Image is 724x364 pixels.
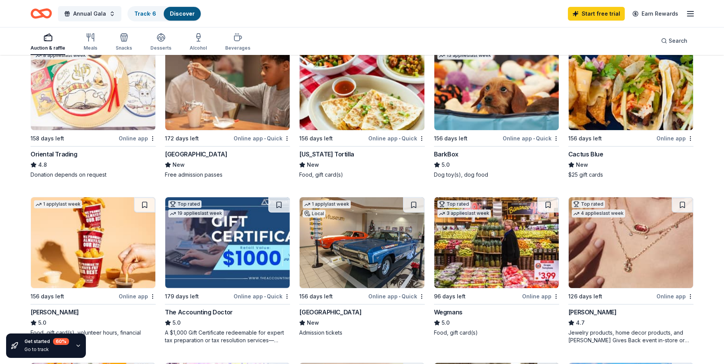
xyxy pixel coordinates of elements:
[127,6,202,21] button: Track· 6Discover
[119,134,156,143] div: Online app
[303,200,351,208] div: 1 apply last week
[299,197,424,337] a: Image for AACA Museum1 applylast weekLocal156 days leftOnline app•Quick[GEOGRAPHIC_DATA]NewAdmiss...
[434,134,468,143] div: 156 days left
[31,30,65,55] button: Auction & raffle
[437,52,493,60] div: 13 applies last week
[31,292,64,301] div: 156 days left
[119,292,156,301] div: Online app
[73,9,106,18] span: Annual Gala
[434,308,463,317] div: Wegmans
[442,318,450,327] span: 5.0
[434,292,466,301] div: 96 days left
[300,197,424,288] img: Image for AACA Museum
[572,200,605,208] div: Top rated
[568,7,625,21] a: Start free trial
[656,292,693,301] div: Online app
[116,30,132,55] button: Snacks
[568,308,617,317] div: [PERSON_NAME]
[190,45,207,51] div: Alcohol
[569,197,693,288] img: Image for Kendra Scott
[368,134,425,143] div: Online app Quick
[31,5,52,23] a: Home
[568,134,602,143] div: 156 days left
[134,10,156,17] a: Track· 6
[264,135,266,142] span: •
[368,292,425,301] div: Online app Quick
[31,197,155,288] img: Image for Sheetz
[569,39,693,130] img: Image for Cactus Blue
[576,318,585,327] span: 4.7
[307,318,319,327] span: New
[84,45,97,51] div: Meals
[655,33,693,48] button: Search
[434,197,559,337] a: Image for WegmansTop rated3 applieslast week96 days leftOnline appWegmans5.0Food, gift card(s)
[170,10,195,17] a: Discover
[299,292,333,301] div: 156 days left
[24,338,69,345] div: Get started
[399,135,400,142] span: •
[225,30,250,55] button: Beverages
[173,160,185,169] span: New
[522,292,559,301] div: Online app
[31,308,79,317] div: [PERSON_NAME]
[165,150,227,159] div: [GEOGRAPHIC_DATA]
[303,210,326,217] div: Local
[434,329,559,337] div: Food, gift card(s)
[299,39,424,179] a: Image for California Tortilla1 applylast week156 days leftOnline app•Quick[US_STATE] TortillaNewF...
[173,318,181,327] span: 5.0
[38,160,47,169] span: 4.8
[165,134,199,143] div: 172 days left
[234,292,290,301] div: Online app Quick
[58,6,121,21] button: Annual Gala
[568,329,693,344] div: Jewelry products, home decor products, and [PERSON_NAME] Gives Back event in-store or online (or ...
[568,39,693,179] a: Image for Cactus BlueLocal156 days leftOnline appCactus BlueNew$25 gift cards
[38,318,46,327] span: 5.0
[434,39,559,179] a: Image for BarkBoxTop rated13 applieslast week156 days leftOnline app•QuickBarkBox5.0Dog toy(s), d...
[84,30,97,55] button: Meals
[628,7,683,21] a: Earn Rewards
[168,209,224,217] div: 19 applies last week
[572,209,625,217] div: 4 applies last week
[31,39,155,130] img: Image for Oriental Trading
[165,329,290,344] div: A $1,000 Gift Certificate redeemable for expert tax preparation or tax resolution services—recipi...
[568,197,693,344] a: Image for Kendra ScottTop rated4 applieslast week126 days leftOnline app[PERSON_NAME]4.7Jewelry p...
[669,36,687,45] span: Search
[24,346,69,353] div: Go to track
[434,171,559,179] div: Dog toy(s), dog food
[568,150,603,159] div: Cactus Blue
[31,150,77,159] div: Oriental Trading
[116,45,132,51] div: Snacks
[165,39,290,179] a: Image for Da Vinci Science CenterLocal172 days leftOnline app•Quick[GEOGRAPHIC_DATA]NewFree admis...
[568,292,602,301] div: 126 days left
[437,209,491,217] div: 3 applies last week
[165,292,199,301] div: 179 days left
[503,134,559,143] div: Online app Quick
[165,39,290,130] img: Image for Da Vinci Science Center
[225,45,250,51] div: Beverages
[150,45,171,51] div: Desserts
[533,135,535,142] span: •
[434,150,458,159] div: BarkBox
[165,197,290,288] img: Image for The Accounting Doctor
[34,200,82,208] div: 1 apply last week
[31,134,64,143] div: 158 days left
[434,39,559,130] img: Image for BarkBox
[299,329,424,337] div: Admission tickets
[31,171,156,179] div: Donation depends on request
[299,308,361,317] div: [GEOGRAPHIC_DATA]
[568,171,693,179] div: $25 gift cards
[31,39,156,179] a: Image for Oriental TradingTop rated8 applieslast week158 days leftOnline appOriental Trading4.8Do...
[437,200,471,208] div: Top rated
[53,338,69,345] div: 60 %
[31,197,156,344] a: Image for Sheetz1 applylast week156 days leftOnline app[PERSON_NAME]5.0Food, gift card(s), volunt...
[299,150,354,159] div: [US_STATE] Tortilla
[299,171,424,179] div: Food, gift card(s)
[34,52,87,60] div: 8 applies last week
[165,171,290,179] div: Free admission passes
[399,293,400,300] span: •
[300,39,424,130] img: Image for California Tortilla
[165,197,290,344] a: Image for The Accounting DoctorTop rated19 applieslast week179 days leftOnline app•QuickThe Accou...
[150,30,171,55] button: Desserts
[264,293,266,300] span: •
[442,160,450,169] span: 5.0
